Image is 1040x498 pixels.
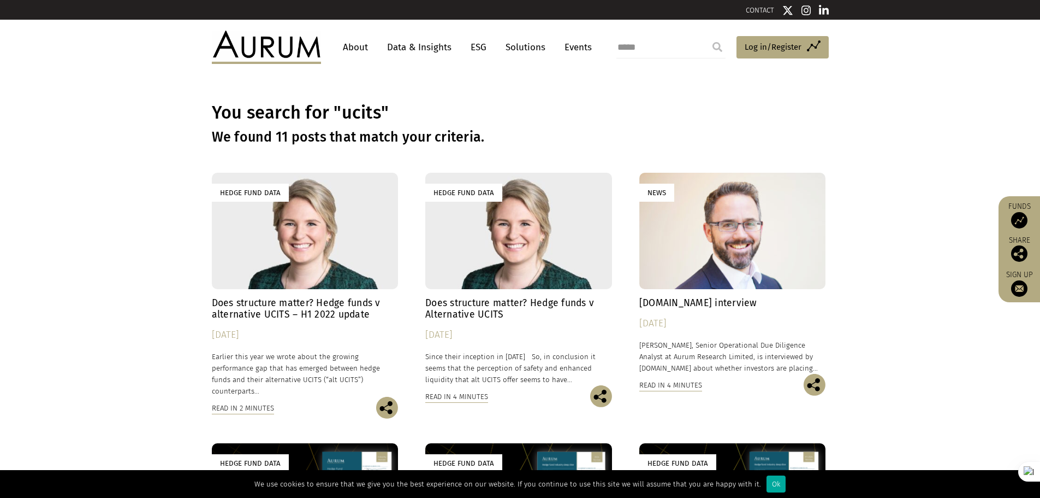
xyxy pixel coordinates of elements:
[782,5,793,16] img: Twitter icon
[212,454,289,472] div: Hedge Fund Data
[425,184,502,202] div: Hedge Fund Data
[1004,237,1035,262] div: Share
[212,351,399,397] p: Earlier this year we wrote about the growing performance gap that has emerged between hedge funds...
[1004,202,1035,229] a: Funds
[746,6,774,14] a: CONTACT
[212,31,321,63] img: Aurum
[376,397,398,419] img: Share this post
[465,37,492,57] a: ESG
[1004,270,1035,297] a: Sign up
[212,173,399,397] a: Hedge Fund Data Does structure matter? Hedge funds v alternative UCITS – H1 2022 update [DATE] Ea...
[1011,212,1027,229] img: Access Funds
[639,339,826,374] p: [PERSON_NAME], Senior Operational Due Diligence Analyst at Aurum Research Limited, is interviewed...
[804,374,825,396] img: Share this post
[1011,280,1027,297] img: Sign up to our newsletter
[1011,245,1027,262] img: Share this post
[382,37,457,57] a: Data & Insights
[425,454,502,472] div: Hedge Fund Data
[736,36,829,59] a: Log in/Register
[212,297,399,320] h4: Does structure matter? Hedge funds v alternative UCITS – H1 2022 update
[212,327,399,343] div: [DATE]
[766,476,786,493] div: Ok
[212,184,289,202] div: Hedge Fund Data
[639,297,826,309] h4: [DOMAIN_NAME] interview
[425,391,488,403] div: Read in 4 minutes
[639,316,826,331] div: [DATE]
[745,40,801,54] span: Log in/Register
[212,102,829,124] h1: You search for "ucits"
[212,129,829,145] h3: We found 11 posts that match your criteria.
[639,379,702,391] div: Read in 4 minutes
[425,351,612,385] p: Since their inception in [DATE] So, in conclusion it seems that the perception of safety and enha...
[425,173,612,385] a: Hedge Fund Data Does structure matter? Hedge funds v Alternative UCITS [DATE] Since their incepti...
[337,37,373,57] a: About
[639,184,674,202] div: News
[639,173,826,374] a: News [DOMAIN_NAME] interview [DATE] [PERSON_NAME], Senior Operational Due Diligence Analyst at Au...
[425,327,612,343] div: [DATE]
[639,454,716,472] div: Hedge Fund Data
[819,5,829,16] img: Linkedin icon
[500,37,551,57] a: Solutions
[590,385,612,407] img: Share this post
[801,5,811,16] img: Instagram icon
[706,36,728,58] input: Submit
[559,37,592,57] a: Events
[425,297,612,320] h4: Does structure matter? Hedge funds v Alternative UCITS
[212,402,274,414] div: Read in 2 minutes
